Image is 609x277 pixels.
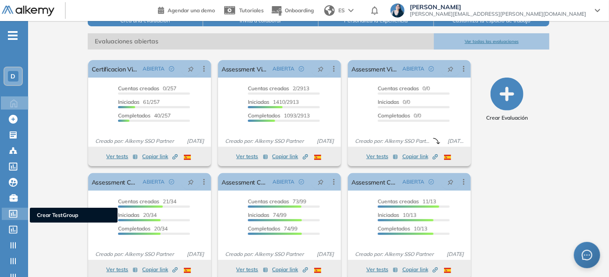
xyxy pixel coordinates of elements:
[378,112,421,119] span: 0/0
[118,99,160,105] span: 61/257
[351,250,437,258] span: Creado por: Alkemy SSO Partner
[118,85,176,92] span: 0/257
[143,65,165,73] span: ABIERTA
[222,250,307,258] span: Creado por: Alkemy SSO Partner
[188,178,194,185] span: pushpin
[272,264,308,275] button: Copiar link
[444,155,451,160] img: ESP
[318,65,324,72] span: pushpin
[11,73,16,80] span: D
[378,225,410,232] span: Completados
[248,212,287,218] span: 74/99
[248,225,280,232] span: Completados
[222,60,269,78] a: Assessment Vivienda
[222,173,269,191] a: Assessment Cash -C Corporativo
[444,268,451,273] img: ESP
[272,65,294,73] span: ABIERTA
[248,99,299,105] span: 1410/2913
[158,4,215,15] a: Agendar una demo
[142,153,178,160] span: Copiar link
[378,198,436,205] span: 11/13
[248,198,289,205] span: Cuentas creadas
[444,137,467,145] span: [DATE]
[429,66,434,71] span: check-circle
[351,137,433,145] span: Creado por: Alkemy SSO Partner
[313,250,337,258] span: [DATE]
[181,62,201,76] button: pushpin
[118,212,140,218] span: Iniciadas
[366,151,398,162] button: Ver tests
[318,178,324,185] span: pushpin
[441,62,460,76] button: pushpin
[351,173,399,191] a: Assessment Cash -B Corporativo
[348,9,354,12] img: arrow
[143,178,165,186] span: ABIERTA
[248,212,269,218] span: Iniciadas
[106,151,138,162] button: Ver tests
[248,112,310,119] span: 1093/2913
[248,198,306,205] span: 73/99
[183,137,208,145] span: [DATE]
[582,250,592,260] span: message
[324,5,335,16] img: world
[92,173,139,191] a: Assessment Cash -E Corporativo
[169,179,174,185] span: check-circle
[378,99,410,105] span: 0/0
[434,33,549,50] button: Ver todas las evaluaciones
[169,66,174,71] span: check-circle
[272,266,308,273] span: Copiar link
[92,137,177,145] span: Creado por: Alkemy SSO Partner
[92,250,177,258] span: Creado por: Alkemy SSO Partner
[118,212,157,218] span: 20/34
[188,65,194,72] span: pushpin
[378,198,419,205] span: Cuentas creadas
[118,225,168,232] span: 20/34
[272,153,308,160] span: Copiar link
[402,151,438,162] button: Copiar link
[314,155,321,160] img: ESP
[378,85,430,92] span: 0/0
[181,175,201,189] button: pushpin
[184,268,191,273] img: ESP
[8,35,18,36] i: -
[429,179,434,185] span: check-circle
[378,85,419,92] span: Cuentas creadas
[378,212,416,218] span: 10/13
[402,153,438,160] span: Copiar link
[118,225,150,232] span: Completados
[271,1,314,20] button: Onboarding
[311,175,330,189] button: pushpin
[248,112,280,119] span: Completados
[486,114,528,122] span: Crear Evaluación
[118,99,140,105] span: Iniciadas
[410,11,586,18] span: [PERSON_NAME][EMAIL_ADDRESS][PERSON_NAME][DOMAIN_NAME]
[168,7,215,14] span: Agendar una demo
[92,60,139,78] a: Certificacion Vivienda
[285,7,314,14] span: Onboarding
[106,264,138,275] button: Ver tests
[338,7,345,14] span: ES
[142,151,178,162] button: Copiar link
[448,178,454,185] span: pushpin
[37,211,111,219] span: Crear TestGroup
[402,178,424,186] span: ABIERTA
[299,66,304,71] span: check-circle
[142,264,178,275] button: Copiar link
[448,65,454,72] span: pushpin
[118,85,159,92] span: Cuentas creadas
[299,179,304,185] span: check-circle
[2,6,54,17] img: Logo
[272,151,308,162] button: Copiar link
[236,264,268,275] button: Ver tests
[313,137,337,145] span: [DATE]
[378,212,399,218] span: Iniciadas
[222,137,307,145] span: Creado por: Alkemy SSO Partner
[351,60,399,78] a: Assessment Vivienda
[410,4,586,11] span: [PERSON_NAME]
[183,250,208,258] span: [DATE]
[378,99,399,105] span: Iniciadas
[443,250,467,258] span: [DATE]
[402,65,424,73] span: ABIERTA
[378,225,427,232] span: 10/13
[248,85,309,92] span: 2/2913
